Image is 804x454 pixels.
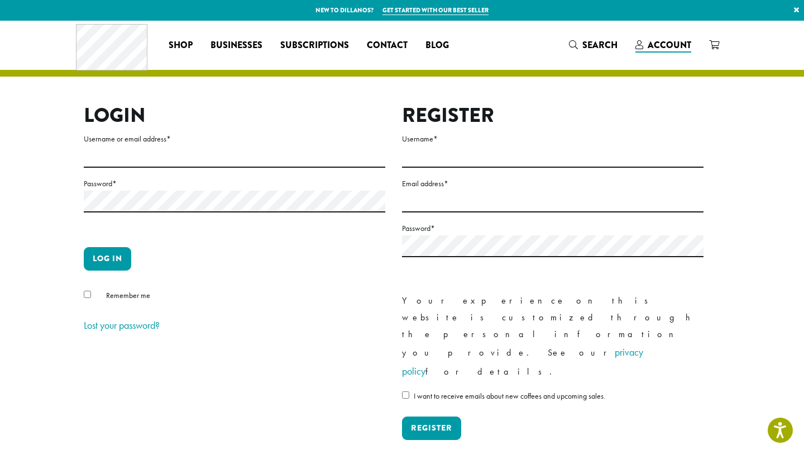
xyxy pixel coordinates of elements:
[402,177,703,191] label: Email address
[402,292,703,381] p: Your experience on this website is customized through the personal information you provide. See o...
[560,36,626,54] a: Search
[367,39,408,53] span: Contact
[382,6,489,15] a: Get started with our best seller
[402,221,703,235] label: Password
[402,103,703,127] h2: Register
[84,103,385,127] h2: Login
[84,132,385,146] label: Username or email address
[648,39,691,51] span: Account
[402,417,461,440] button: Register
[84,177,385,191] label: Password
[160,36,202,54] a: Shop
[425,39,449,53] span: Blog
[402,132,703,146] label: Username
[84,247,131,271] button: Log in
[84,319,160,332] a: Lost your password?
[414,391,605,401] span: I want to receive emails about new coffees and upcoming sales.
[106,290,150,300] span: Remember me
[169,39,193,53] span: Shop
[210,39,262,53] span: Businesses
[402,391,409,399] input: I want to receive emails about new coffees and upcoming sales.
[582,39,618,51] span: Search
[280,39,349,53] span: Subscriptions
[402,346,643,377] a: privacy policy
